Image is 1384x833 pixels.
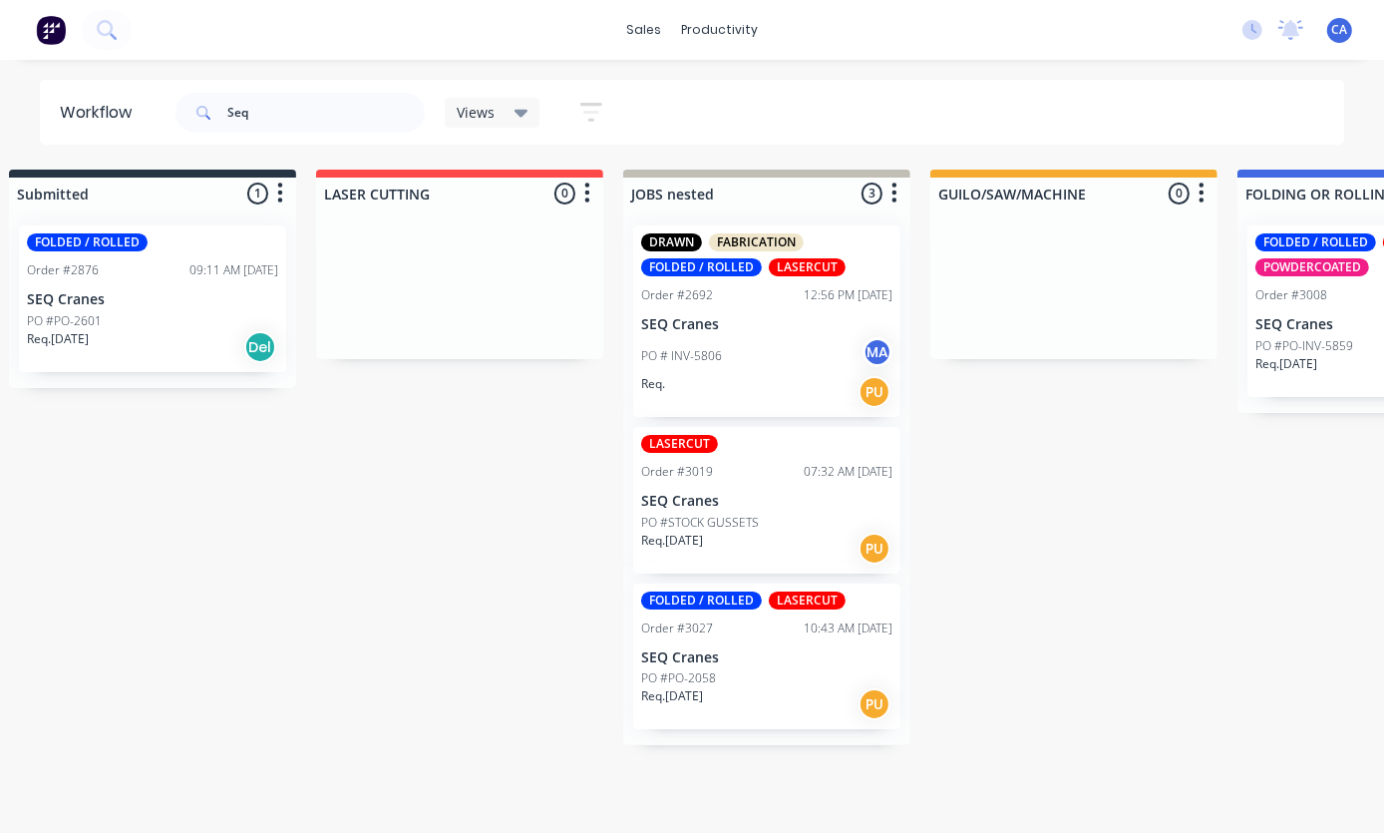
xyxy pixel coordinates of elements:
[616,15,671,45] div: sales
[641,514,759,532] p: PO #STOCK GUSSETS
[27,330,89,348] p: Req. [DATE]
[641,286,713,304] div: Order #2692
[633,225,900,417] div: DRAWNFABRICATIONFOLDED / ROLLEDLASERCUTOrder #269212:56 PM [DATE]SEQ CranesPO # INV-5806MAReq.PU
[27,233,148,251] div: FOLDED / ROLLED
[641,687,703,705] p: Req. [DATE]
[641,592,762,610] div: FOLDED / ROLLED
[859,533,890,565] div: PU
[36,15,66,45] img: Factory
[633,427,900,574] div: LASERCUTOrder #301907:32 AM [DATE]SEQ CranesPO #STOCK GUSSETSReq.[DATE]PU
[641,493,892,510] p: SEQ Cranes
[189,261,278,279] div: 09:11 AM [DATE]
[641,669,716,687] p: PO #PO-2058
[671,15,768,45] div: productivity
[769,258,846,276] div: LASERCUT
[641,375,665,393] p: Req.
[1255,337,1353,355] p: PO #PO-INV-5859
[769,592,846,610] div: LASERCUT
[1332,21,1348,39] span: CA
[27,312,102,330] p: PO #PO-2601
[641,347,722,365] p: PO # INV-5806
[60,101,142,125] div: Workflow
[1255,233,1376,251] div: FOLDED / ROLLED
[19,225,286,372] div: FOLDED / ROLLEDOrder #287609:11 AM [DATE]SEQ CranesPO #PO-2601Req.[DATE]Del
[641,435,718,453] div: LASERCUT
[27,291,278,308] p: SEQ Cranes
[1255,286,1327,304] div: Order #3008
[804,463,892,481] div: 07:32 AM [DATE]
[244,331,276,363] div: Del
[457,102,495,123] span: Views
[641,620,713,637] div: Order #3027
[859,688,890,720] div: PU
[641,649,892,666] p: SEQ Cranes
[1255,355,1317,373] p: Req. [DATE]
[804,620,892,637] div: 10:43 AM [DATE]
[27,261,99,279] div: Order #2876
[641,463,713,481] div: Order #3019
[641,258,762,276] div: FOLDED / ROLLED
[633,584,900,730] div: FOLDED / ROLLEDLASERCUTOrder #302710:43 AM [DATE]SEQ CranesPO #PO-2058Req.[DATE]PU
[859,376,890,408] div: PU
[804,286,892,304] div: 12:56 PM [DATE]
[641,532,703,550] p: Req. [DATE]
[641,316,892,333] p: SEQ Cranes
[863,337,892,367] div: MA
[1255,258,1369,276] div: POWDERCOATED
[641,233,702,251] div: DRAWN
[709,233,804,251] div: FABRICATION
[227,93,425,133] input: Search for orders...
